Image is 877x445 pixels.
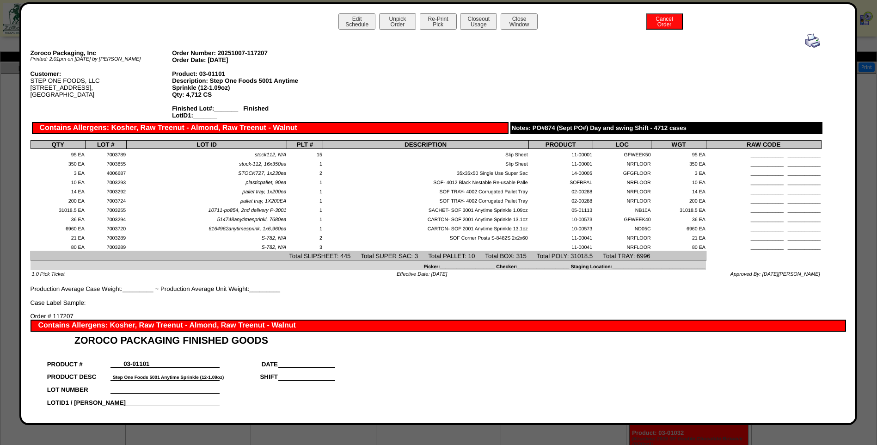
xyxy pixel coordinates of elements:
div: Qty: 4,712 CS [172,91,314,98]
span: S-782, N/A [262,245,287,250]
span: pallet tray, 1X200EA [240,198,286,204]
td: 1 [287,177,323,186]
td: LOT NUMBER [47,380,111,393]
td: 350 EA [651,158,706,167]
td: 11-00001 [528,158,593,167]
td: 14-00005 [528,167,593,177]
span: stock112, N/A [255,152,286,158]
td: 1 [287,204,323,214]
td: 15 [287,149,323,158]
div: STEP ONE FOODS, LLC [STREET_ADDRESS], [GEOGRAPHIC_DATA] [31,70,172,98]
span: STOCK727, 1x230ea [238,171,286,176]
td: 10 EA [31,177,85,186]
td: NRFLOOR [593,158,651,167]
span: plasticpallet, 90ea [245,180,286,185]
td: NRFLOOR [593,177,651,186]
td: ____________ ____________ [706,186,821,195]
div: Contains Allergens: Kosher, Raw Treenut - Almond, Raw Treenut - Walnut [32,122,509,134]
td: ____________ ____________ [706,232,821,241]
div: Customer: [31,70,172,77]
div: Contains Allergens: Kosher, Raw Treenut - Almond, Raw Treenut - Walnut [31,320,846,332]
td: Slip Sheet [323,149,528,158]
th: DESCRIPTION [323,141,528,149]
font: Step One Foods 5001 Anytime Sprinkle (12-1.09oz) [113,375,224,380]
td: 11-00001 [528,149,593,158]
div: Product: 03-01101 [172,70,314,77]
td: Slip Sheet [323,158,528,167]
td: GFWEEK50 [593,149,651,158]
span: 514748anytimesprinkl, 7680ea [217,217,287,222]
td: ____________ ____________ [706,214,821,223]
button: CloseoutUsage [460,13,497,30]
th: LOT ID [127,141,287,149]
td: NRFLOOR [593,186,651,195]
td: 36 EA [31,214,85,223]
td: 11-00041 [528,232,593,241]
td: 14 EA [651,186,706,195]
td: 7003292 [85,186,126,195]
td: NRFLOOR [593,232,651,241]
div: Finished Lot#:_______ Finished LotID1:_______ [172,105,314,119]
td: 35x35x50 Single Use Super Sac [323,167,528,177]
div: Production Average Case Weight:_________ ~ Production Average Unit Weight:_________ Case Label Sa... [31,33,822,306]
div: Zoroco Packaging, Inc [31,49,172,56]
td: 2 [287,232,323,241]
td: 7003789 [85,149,126,158]
td: 200 EA [31,195,85,204]
td: ____________ ____________ [706,204,821,214]
td: 3 EA [651,167,706,177]
td: SHIFT [220,368,278,381]
td: 05-01113 [528,204,593,214]
span: pallet tray, 1x200ea [242,189,286,195]
td: CARTON- SOF 2001 Anytime Sprinkle 13.1oz [323,223,528,232]
td: ____________ ____________ [706,241,821,251]
td: 6960 EA [651,223,706,232]
span: stock-112, 16x350ea [239,161,286,167]
td: ____________ ____________ [706,195,821,204]
td: 10 EA [651,177,706,186]
td: NRFLOOR [593,195,651,204]
div: Notes: PO#874 (Sept PO#) Day and swing Shift - 4712 cases [510,122,822,134]
td: 3 EA [31,167,85,177]
img: print.gif [805,33,820,48]
td: SOF Corner Posts S-8482S 2x2x60 [323,232,528,241]
td: 21 EA [31,232,85,241]
td: 7003294 [85,214,126,223]
td: DATE [220,355,278,368]
td: 200 EA [651,195,706,204]
span: 1.0 Pick Ticket [32,272,65,277]
td: 95 EA [651,149,706,158]
button: EditSchedule [338,13,375,30]
button: Re-PrintPick [420,13,457,30]
span: 10711-po854, 2nd delivery P-3001 [209,208,287,213]
th: PRODUCT [528,141,593,149]
td: NB10A [593,204,651,214]
button: UnpickOrder [379,13,416,30]
td: 1 [287,214,323,223]
td: GFWEEK40 [593,214,651,223]
td: 02-00288 [528,186,593,195]
td: 350 EA [31,158,85,167]
td: 14 EA [31,186,85,195]
a: CloseWindow [500,21,539,28]
td: 80 EA [31,241,85,251]
div: Order Number: 20251007-117207 [172,49,314,56]
button: CancelOrder [646,13,683,30]
td: 7003289 [85,241,126,251]
div: Description: Step One Foods 5001 Anytime Sprinkle (12-1.09oz) [172,77,314,91]
td: 7003255 [85,204,126,214]
td: 7003855 [85,158,126,167]
div: Order Date: [DATE] [172,56,314,63]
td: NRFLOOR [593,241,651,251]
th: RAW CODE [706,141,821,149]
td: 7003720 [85,223,126,232]
td: ____________ ____________ [706,158,821,167]
td: 31018.5 EA [31,204,85,214]
th: PLT # [287,141,323,149]
div: Printed: 2:01pm on [DATE] by [PERSON_NAME] [31,56,172,62]
td: 36 EA [651,214,706,223]
td: Total SLIPSHEET: 445 Total SUPER SAC: 3 Total PALLET: 10 Total BOX: 315 Total POLY: 31018.5 Total... [31,251,706,261]
td: SOF- 4012 Black Nestable Re-usable Palle [323,177,528,186]
td: 03-01101 [110,355,162,368]
td: SOF TRAY- 4002 Corrugated Pallet Tray [323,195,528,204]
